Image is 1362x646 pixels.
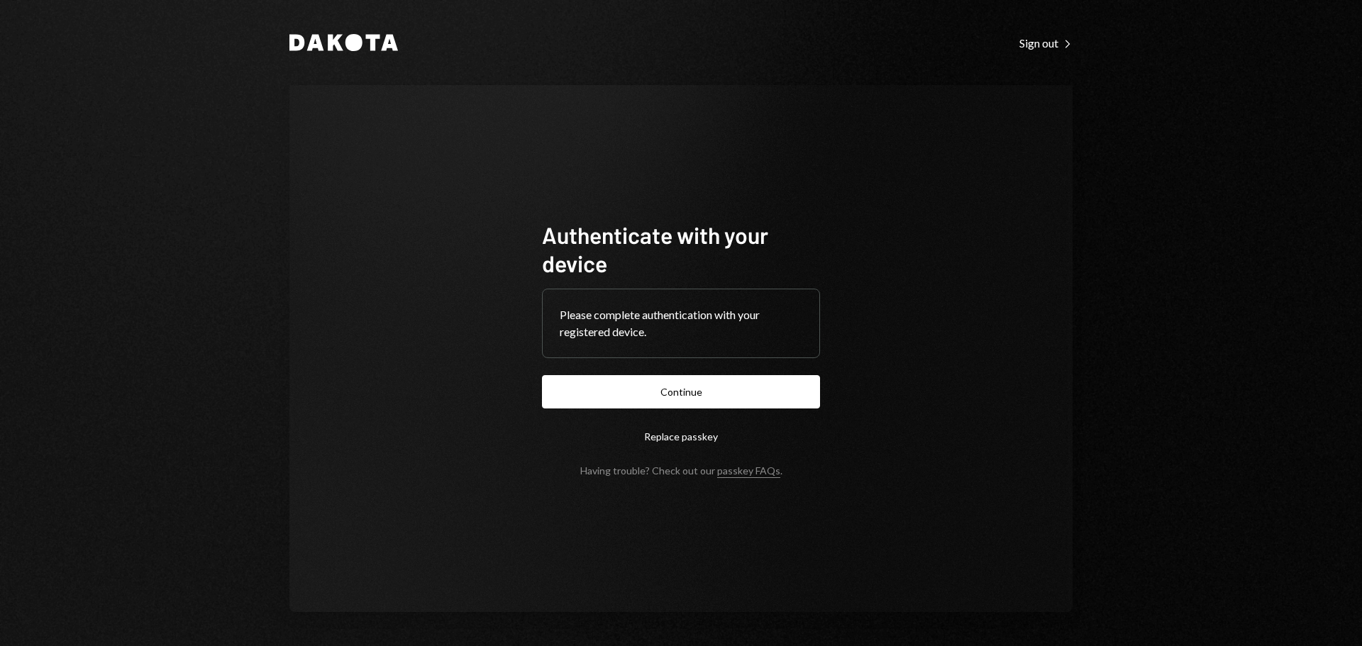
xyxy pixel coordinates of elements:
[1019,36,1073,50] div: Sign out
[560,306,802,340] div: Please complete authentication with your registered device.
[717,464,780,478] a: passkey FAQs
[1019,35,1073,50] a: Sign out
[580,464,782,477] div: Having trouble? Check out our .
[542,420,820,453] button: Replace passkey
[542,375,820,408] button: Continue
[542,221,820,277] h1: Authenticate with your device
